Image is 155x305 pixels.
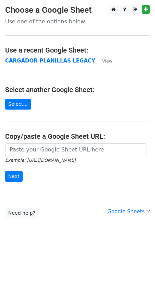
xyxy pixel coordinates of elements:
p: Use one of the options below... [5,18,150,25]
input: Paste your Google Sheet URL here [5,143,146,156]
a: Select... [5,99,31,110]
small: View [102,58,112,64]
iframe: Chat Widget [121,272,155,305]
h4: Copy/paste a Google Sheet URL: [5,132,150,140]
a: Google Sheets [107,208,150,215]
h4: Select another Google Sheet: [5,86,150,94]
h4: Use a recent Google Sheet: [5,46,150,54]
input: Next [5,171,23,182]
a: CARGADOR PLANILLAS LEGACY [5,58,95,64]
small: Example: [URL][DOMAIN_NAME] [5,158,75,163]
a: Need help? [5,208,38,218]
h3: Choose a Google Sheet [5,5,150,15]
a: View [95,58,112,64]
